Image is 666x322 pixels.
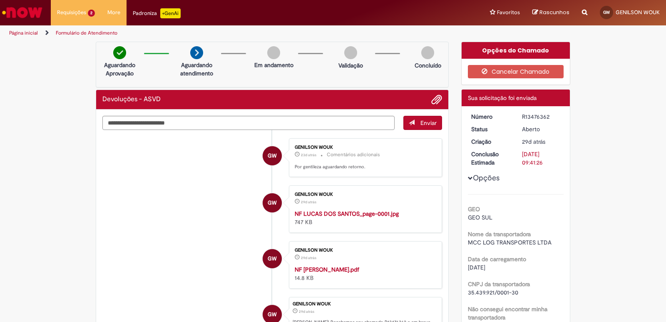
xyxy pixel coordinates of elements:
[107,8,120,17] span: More
[539,8,569,16] span: Rascunhos
[522,138,545,145] time: 03/09/2025 11:41:22
[522,137,561,146] div: 03/09/2025 11:41:22
[295,164,433,170] p: Por gentileza aguardando retorno.
[268,146,277,166] span: GW
[522,112,561,121] div: R13476362
[468,289,518,296] span: 35.439.921/0001-30
[99,61,140,77] p: Aguardando Aprovação
[176,61,217,77] p: Aguardando atendimento
[263,249,282,268] div: GENILSON WOUK
[293,302,437,307] div: GENILSON WOUK
[327,151,380,158] small: Comentários adicionais
[415,61,441,70] p: Concluído
[468,280,530,288] b: CNPJ da transportadora
[468,264,485,271] span: [DATE]
[295,145,433,150] div: GENILSON WOUK
[102,116,395,130] textarea: Digite sua mensagem aqui...
[9,30,38,36] a: Página inicial
[522,138,545,145] span: 29d atrás
[160,8,181,18] p: +GenAi
[263,146,282,165] div: GENILSON WOUK
[301,255,316,260] time: 03/09/2025 11:32:26
[113,46,126,59] img: check-circle-green.png
[56,30,117,36] a: Formulário de Atendimento
[268,249,277,269] span: GW
[267,46,280,59] img: img-circle-grey.png
[421,46,434,59] img: img-circle-grey.png
[295,248,433,253] div: GENILSON WOUK
[465,125,516,133] dt: Status
[468,65,564,78] button: Cancelar Chamado
[301,152,316,157] span: 23d atrás
[299,309,314,314] span: 29d atrás
[468,205,480,213] b: GEO
[57,8,86,17] span: Requisições
[299,309,314,314] time: 03/09/2025 11:41:22
[344,46,357,59] img: img-circle-grey.png
[465,112,516,121] dt: Número
[254,61,293,69] p: Em andamento
[301,255,316,260] span: 29d atrás
[301,200,316,205] span: 29d atrás
[295,210,399,217] a: NF LUCAS DOS SANTOS_page-0001.jpg
[295,265,433,282] div: 14.8 KB
[102,96,161,103] h2: Devoluções - ASVD Histórico de tíquete
[295,266,359,273] a: NF [PERSON_NAME].pdf
[1,4,44,21] img: ServiceNow
[465,137,516,146] dt: Criação
[468,255,526,263] b: Data de carregamento
[190,46,203,59] img: arrow-next.png
[295,192,433,197] div: GENILSON WOUK
[462,42,570,59] div: Opções do Chamado
[468,214,492,221] span: GEO SUL
[522,150,561,167] div: [DATE] 09:41:26
[268,193,277,213] span: GW
[403,116,442,130] button: Enviar
[88,10,95,17] span: 2
[301,152,316,157] time: 09/09/2025 10:48:49
[420,119,437,127] span: Enviar
[6,25,438,41] ul: Trilhas de página
[465,150,516,167] dt: Conclusão Estimada
[603,10,610,15] span: GW
[532,9,569,17] a: Rascunhos
[338,61,363,70] p: Validação
[301,200,316,205] time: 03/09/2025 11:32:26
[468,230,531,238] b: Nome da transportadora
[133,8,181,18] div: Padroniza
[263,193,282,212] div: GENILSON WOUK
[468,305,547,321] b: Não consegui encontrar minha transportadora
[431,94,442,105] button: Adicionar anexos
[295,210,433,226] div: 747 KB
[468,94,537,102] span: Sua solicitação foi enviada
[616,9,660,16] span: GENILSON WOUK
[497,8,520,17] span: Favoritos
[468,239,552,246] span: MCC LOG TRANSPORTES LTDA
[522,125,561,133] div: Aberto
